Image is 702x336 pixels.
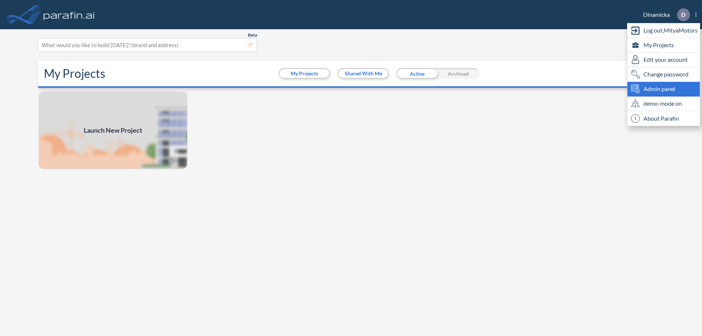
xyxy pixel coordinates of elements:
div: Active [396,68,438,79]
img: add [38,91,188,170]
span: Beta [248,32,257,38]
div: Admin panel [627,82,700,97]
p: D [681,11,686,18]
span: My Projects [643,41,674,49]
img: logo [42,7,96,22]
div: demo-mode on [627,97,700,111]
span: Change password [643,70,688,79]
span: Admin panel [643,84,675,93]
div: Archived [438,68,479,79]
span: demo-mode on [643,99,682,108]
div: Log out [627,23,700,38]
button: Shared With Me [339,69,388,78]
div: About Parafin [627,111,700,126]
div: Edit user [627,53,700,67]
span: Launch New Project [84,125,142,135]
span: i [631,114,640,123]
div: My Projects [627,38,700,53]
div: Change password [627,67,700,82]
h2: My Projects [44,67,105,80]
span: Log out, MityaMotors [643,26,698,35]
span: Edit your account [643,55,688,64]
div: Dinamicka [632,8,697,21]
button: My Projects [280,69,329,78]
span: About Parafin [643,114,679,123]
a: Launch New Project [38,91,188,170]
